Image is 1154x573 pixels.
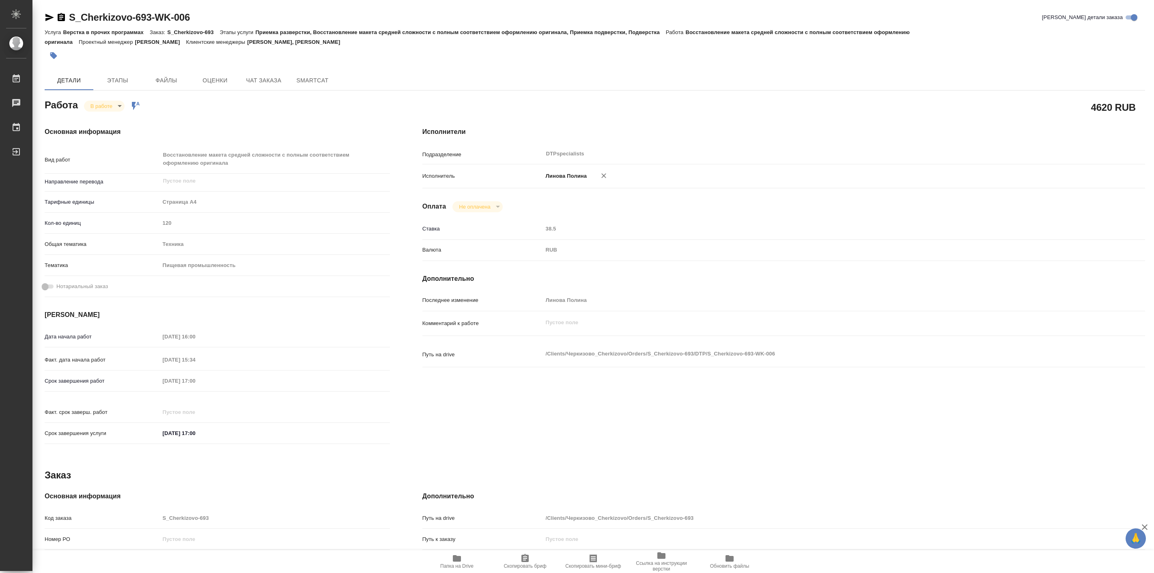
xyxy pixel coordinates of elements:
[160,195,390,209] div: Страница А4
[255,29,665,35] p: Приемка разверстки, Восстановление макета средней сложности с полным соответствием оформлению ори...
[56,13,66,22] button: Скопировать ссылку
[160,512,390,524] input: Пустое поле
[220,29,256,35] p: Этапы услуги
[422,246,543,254] p: Валюта
[45,198,160,206] p: Тарифные единицы
[543,533,1085,545] input: Пустое поле
[45,178,160,186] p: Направление перевода
[422,127,1145,137] h4: Исполнители
[160,354,231,366] input: Пустое поле
[45,219,160,227] p: Кол-во единиц
[565,563,621,569] span: Скопировать мини-бриф
[632,560,691,572] span: Ссылка на инструкции верстки
[543,512,1085,524] input: Пустое поле
[710,563,749,569] span: Обновить файлы
[543,347,1085,361] textarea: /Clients/Черкизово_Cherkizovо/Orders/S_Cherkizovo-693/DTP/S_Cherkizovo-693-WK-006
[695,550,764,573] button: Обновить файлы
[147,75,186,86] span: Файлы
[45,47,62,65] button: Добавить тэг
[160,406,231,418] input: Пустое поле
[160,375,231,387] input: Пустое поле
[1126,528,1146,549] button: 🙏
[45,514,160,522] p: Код заказа
[45,333,160,341] p: Дата начала работ
[293,75,332,86] span: SmartCat
[160,237,390,251] div: Техника
[45,310,390,320] h4: [PERSON_NAME]
[135,39,186,45] p: [PERSON_NAME]
[543,294,1085,306] input: Пустое поле
[423,550,491,573] button: Папка на Drive
[422,274,1145,284] h4: Дополнительно
[422,151,543,159] p: Подразделение
[45,377,160,385] p: Срок завершения работ
[45,535,160,543] p: Номер РО
[45,97,78,112] h2: Работа
[160,258,390,272] div: Пищевая промышленность
[186,39,247,45] p: Клиентские менеджеры
[45,240,160,248] p: Общая тематика
[422,202,446,211] h4: Оплата
[79,39,135,45] p: Проектный менеджер
[45,13,54,22] button: Скопировать ссылку для ЯМессенджера
[1042,13,1123,22] span: [PERSON_NAME] детали заказа
[1091,100,1136,114] h2: 4620 RUB
[422,225,543,233] p: Ставка
[45,469,71,482] h2: Заказ
[45,127,390,137] h4: Основная информация
[160,427,231,439] input: ✎ Введи что-нибудь
[45,261,160,269] p: Тематика
[45,29,63,35] p: Услуга
[50,75,88,86] span: Детали
[491,550,559,573] button: Скопировать бриф
[84,101,125,112] div: В работе
[422,535,543,543] p: Путь к заказу
[45,356,160,364] p: Факт. дата начала работ
[452,201,502,212] div: В работе
[160,533,390,545] input: Пустое поле
[422,491,1145,501] h4: Дополнительно
[456,203,493,210] button: Не оплачена
[167,29,220,35] p: S_Cherkizovo-693
[63,29,150,35] p: Верстка в прочих программах
[45,408,160,416] p: Факт. срок заверш. работ
[422,319,543,327] p: Комментарий к работе
[160,331,231,343] input: Пустое поле
[504,563,546,569] span: Скопировать бриф
[56,282,108,291] span: Нотариальный заказ
[162,176,371,186] input: Пустое поле
[595,167,613,185] button: Удалить исполнителя
[543,243,1085,257] div: RUB
[440,563,474,569] span: Папка на Drive
[543,223,1085,235] input: Пустое поле
[422,514,543,522] p: Путь на drive
[88,103,115,110] button: В работе
[559,550,627,573] button: Скопировать мини-бриф
[422,296,543,304] p: Последнее изменение
[69,12,190,23] a: S_Cherkizovo-693-WK-006
[666,29,686,35] p: Работа
[422,172,543,180] p: Исполнитель
[543,172,587,180] p: Линова Полина
[150,29,167,35] p: Заказ:
[45,156,160,164] p: Вид работ
[160,217,390,229] input: Пустое поле
[45,491,390,501] h4: Основная информация
[627,550,695,573] button: Ссылка на инструкции верстки
[1129,530,1143,547] span: 🙏
[196,75,235,86] span: Оценки
[422,351,543,359] p: Путь на drive
[98,75,137,86] span: Этапы
[247,39,346,45] p: [PERSON_NAME], [PERSON_NAME]
[45,429,160,437] p: Срок завершения услуги
[244,75,283,86] span: Чат заказа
